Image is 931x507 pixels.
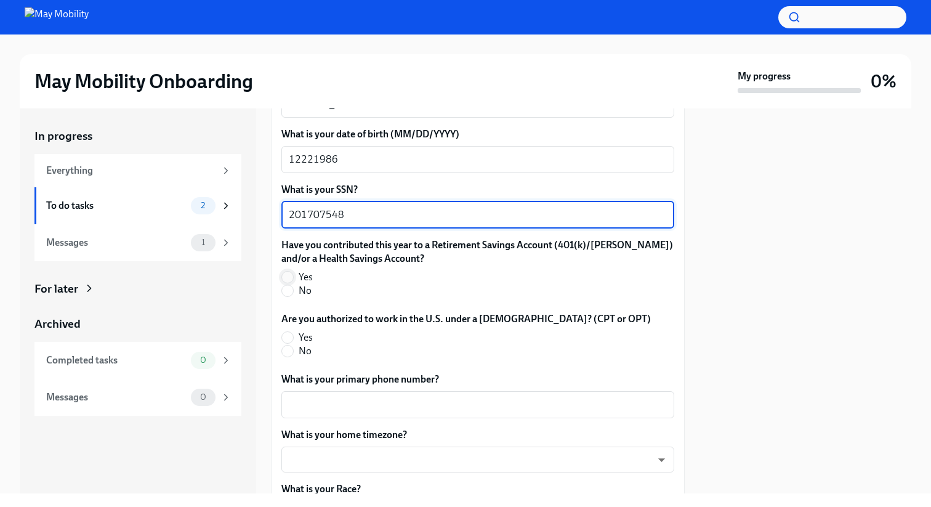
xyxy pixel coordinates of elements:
div: Everything [46,164,216,177]
label: What is your home timezone? [281,428,674,442]
span: 0 [193,355,214,365]
textarea: 201707548 [289,208,667,222]
h3: 0% [871,70,897,92]
span: Yes [299,270,313,284]
div: To do tasks [46,199,186,213]
label: Are you authorized to work in the U.S. under a [DEMOGRAPHIC_DATA]? (CPT or OPT) [281,312,651,326]
div: Messages [46,391,186,404]
label: What is your Race? [281,482,674,496]
a: Archived [34,316,241,332]
span: 0 [193,392,214,402]
span: No [299,344,312,358]
span: 2 [193,201,212,210]
span: No [299,284,312,298]
h2: May Mobility Onboarding [34,69,253,94]
label: What is your primary phone number? [281,373,674,386]
a: Completed tasks0 [34,342,241,379]
a: Messages1 [34,224,241,261]
div: Completed tasks [46,354,186,367]
span: Yes [299,331,313,344]
a: Everything [34,154,241,187]
a: For later [34,281,241,297]
textarea: 12221986 [289,152,667,167]
label: What is your SSN? [281,183,674,197]
div: For later [34,281,78,297]
strong: My progress [738,70,791,83]
a: Messages0 [34,379,241,416]
a: To do tasks2 [34,187,241,224]
img: May Mobility [25,7,89,27]
a: In progress [34,128,241,144]
div: Messages [46,236,186,249]
span: 1 [194,238,212,247]
label: What is your date of birth (MM/DD/YYYY) [281,128,674,141]
label: Have you contributed this year to a Retirement Savings Account (401(k)/[PERSON_NAME]) and/or a He... [281,238,674,266]
div: ​ [281,447,674,473]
